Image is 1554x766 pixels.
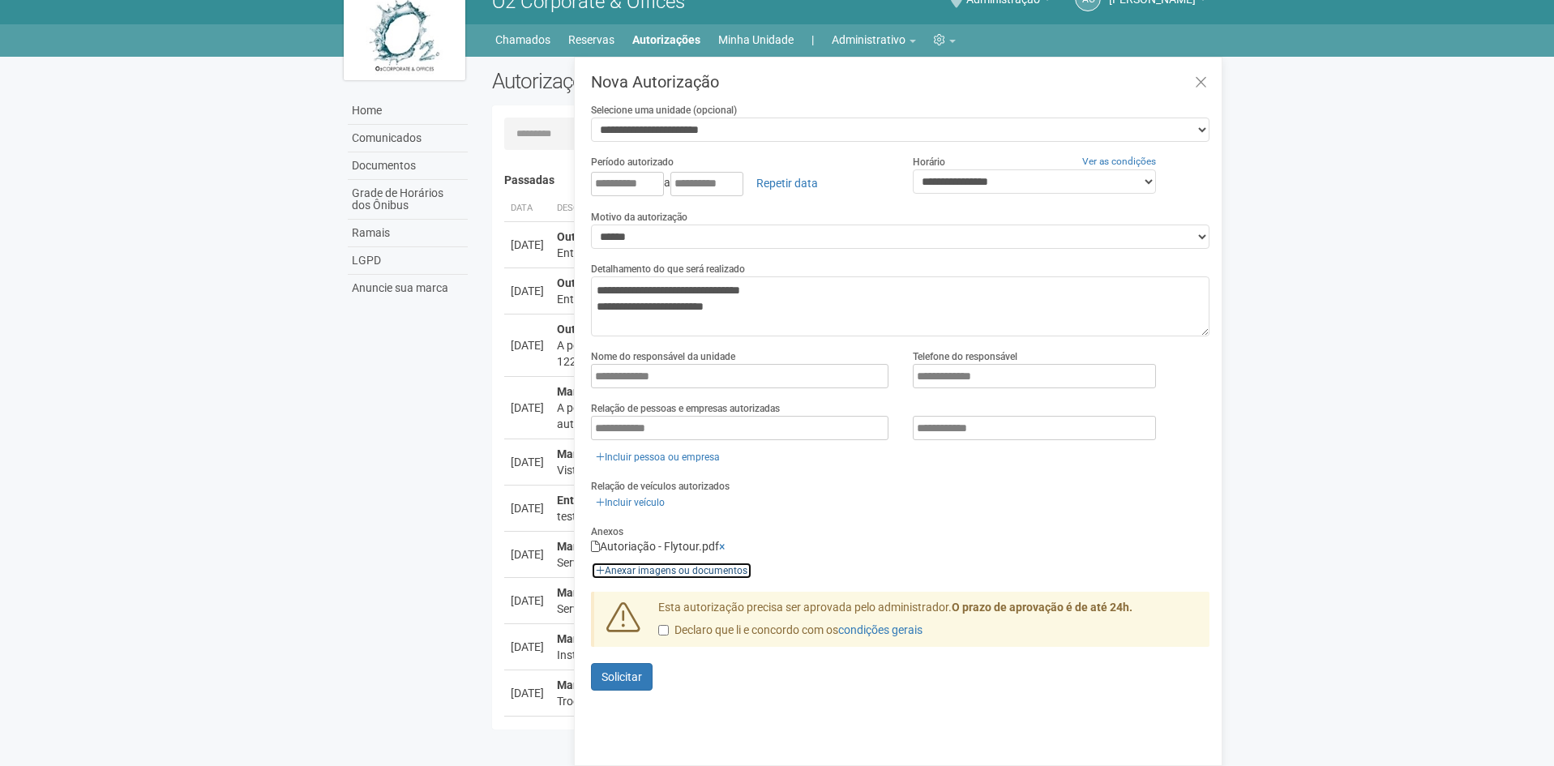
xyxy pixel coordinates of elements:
[557,678,622,691] strong: Manutenção
[557,291,1145,307] div: Entrada e [PERSON_NAME] de caçamba para retirada de entulho (solicitado pela administração).
[504,195,550,222] th: Data
[557,385,622,398] strong: Manutenção
[1082,156,1156,167] a: Ver as condições
[511,500,544,516] div: [DATE]
[913,155,945,169] label: Horário
[492,69,839,93] h2: Autorizações
[591,663,653,691] button: Solicitar
[913,349,1017,364] label: Telefone do responsável
[557,462,1145,478] div: Vistoria nos equipamentos da Eletromidia. Blocos 01, 05 e 08.
[550,195,1152,222] th: Descrição
[591,103,737,118] label: Selecione uma unidade (opcional)
[557,245,1145,261] div: Entrada de caçamba para retirada de resíduos de obra. A caçamba deve sair no dia 10/07.
[591,169,888,197] div: a
[591,539,1209,554] div: Autoriação - Flytour.pdf
[591,74,1209,90] h3: Nova Autorização
[511,546,544,563] div: [DATE]
[838,623,923,636] a: condições gerais
[591,562,752,580] a: Anexar imagens ou documentos
[591,401,780,416] label: Relação de pessoas e empresas autorizadas
[591,349,735,364] label: Nome do responsável da unidade
[557,693,1145,709] div: Troca de Perfil de Alumínio do toldo em pergolado - Bloco 9 | [GEOGRAPHIC_DATA]. Empresa C22 Toldos
[511,400,544,416] div: [DATE]
[601,670,642,683] span: Solicitar
[511,639,544,655] div: [DATE]
[952,601,1132,614] strong: O prazo de aprovação é de até 24h.
[557,230,592,243] strong: Outros
[557,586,622,599] strong: Manutenção
[511,337,544,353] div: [DATE]
[348,97,468,125] a: Home
[591,210,687,225] label: Motivo da autorização
[591,155,674,169] label: Período autorizado
[511,685,544,701] div: [DATE]
[348,125,468,152] a: Comunicados
[591,479,730,494] label: Relação de veículos autorizados
[511,283,544,299] div: [DATE]
[591,448,725,466] a: Incluir pessoa ou empresa
[348,180,468,220] a: Grade de Horários dos Ônibus
[348,220,468,247] a: Ramais
[591,494,670,511] a: Incluir veículo
[591,262,745,276] label: Detalhamento do que será realizado
[632,28,700,51] a: Autorizações
[568,28,614,51] a: Reservas
[557,400,1145,432] div: A pedido da administração a empresa Alumbre está executando uma manutenção na sala do bloco 4/308...
[557,540,622,553] strong: Manutenção
[557,601,1145,617] div: Serviço no terraço da unidade 4/401
[511,454,544,470] div: [DATE]
[811,28,814,51] a: |
[832,28,916,51] a: Administrativo
[504,174,1199,186] h4: Passadas
[591,524,623,539] label: Anexos
[348,275,468,302] a: Anuncie sua marca
[557,554,1145,571] div: Serviço de marcenaria na unidade 5/426, a pedido da administração.
[557,447,622,460] strong: Manutenção
[557,323,592,336] strong: Outros
[348,152,468,180] a: Documentos
[658,625,669,635] input: Declaro que li e concordo com oscondições gerais
[658,623,923,639] label: Declaro que li e concordo com os
[557,632,622,645] strong: Manutenção
[934,28,956,51] a: Configurações
[746,169,828,197] a: Repetir data
[495,28,550,51] a: Chamados
[557,337,1145,370] div: A pedido da administração a empresa TOLDOS [PERSON_NAME] estará instalando hoje às 19h o toldo ve...
[719,540,725,553] a: ×
[718,28,794,51] a: Minha Unidade
[348,247,468,275] a: LGPD
[557,276,592,289] strong: Outros
[557,508,1145,524] div: teste
[646,600,1210,647] div: Esta autorização precisa ser aprovada pelo administrador.
[511,237,544,253] div: [DATE]
[557,494,597,507] strong: Entrega
[511,593,544,609] div: [DATE]
[557,647,1145,663] div: Instalação de calha no telhado do bloco 9.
